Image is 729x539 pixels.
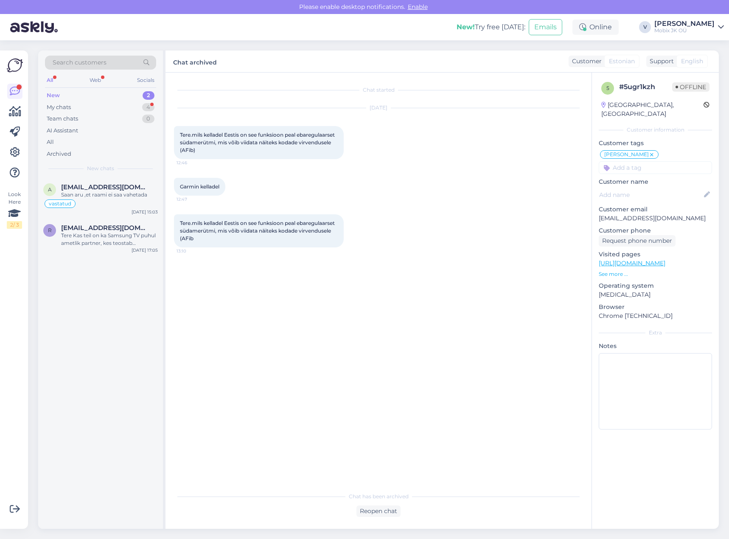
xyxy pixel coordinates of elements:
[47,150,71,158] div: Archived
[48,186,52,193] span: a
[572,20,619,35] div: Online
[173,56,217,67] label: Chat archived
[599,281,712,290] p: Operating system
[7,191,22,229] div: Look Here
[599,312,712,320] p: Chrome [TECHNICAL_ID]
[7,57,23,73] img: Askly Logo
[53,58,107,67] span: Search customers
[61,191,158,199] div: Saan aru ,et raami ei saa vahetada
[599,235,676,247] div: Request phone number
[599,226,712,235] p: Customer phone
[87,165,114,172] span: New chats
[599,190,702,199] input: Add name
[599,342,712,351] p: Notes
[457,23,475,31] b: New!
[132,209,158,215] div: [DATE] 15:03
[45,75,55,86] div: All
[49,201,71,206] span: vastatud
[599,126,712,134] div: Customer information
[609,57,635,66] span: Estonian
[619,82,672,92] div: # 5ugr1kzh
[47,126,78,135] div: AI Assistant
[47,138,54,146] div: All
[681,57,703,66] span: English
[7,221,22,229] div: 2 / 3
[180,132,336,153] span: Tere.mils kelladel Eestis on see funksioon peal ebaregulaarset südamerütmi, mis võib viidata näit...
[654,20,715,27] div: [PERSON_NAME]
[599,161,712,174] input: Add a tag
[180,220,336,241] span: Tere.mils kelladel Eestis on see funksioon peal ebaregulaarset südamerütmi, mis võib viidata näit...
[654,27,715,34] div: Mobix JK OÜ
[599,177,712,186] p: Customer name
[599,303,712,312] p: Browser
[646,57,674,66] div: Support
[174,104,583,112] div: [DATE]
[457,22,525,32] div: Try free [DATE]:
[177,160,208,166] span: 12:46
[135,75,156,86] div: Socials
[47,91,60,100] div: New
[599,139,712,148] p: Customer tags
[48,227,52,233] span: r
[88,75,103,86] div: Web
[61,183,149,191] span: ats.teppan@gmail.com
[349,493,409,500] span: Chat has been archived
[47,115,78,123] div: Team chats
[47,103,71,112] div: My chats
[142,103,154,112] div: 4
[177,196,208,202] span: 12:47
[405,3,430,11] span: Enable
[61,232,158,247] div: Tere Kas teil on ka Samsung TV puhul ametlik partner, kes teostab garantiitöid?
[142,115,154,123] div: 0
[569,57,602,66] div: Customer
[599,329,712,337] div: Extra
[599,214,712,223] p: [EMAIL_ADDRESS][DOMAIN_NAME]
[143,91,154,100] div: 2
[174,86,583,94] div: Chat started
[599,259,665,267] a: [URL][DOMAIN_NAME]
[180,183,219,190] span: Garmin kelladel
[356,505,401,517] div: Reopen chat
[599,250,712,259] p: Visited pages
[604,152,649,157] span: [PERSON_NAME]
[61,224,149,232] span: raido.pajusi@gmail.com
[606,85,609,91] span: 5
[672,82,709,92] span: Offline
[639,21,651,33] div: V
[132,247,158,253] div: [DATE] 17:05
[654,20,724,34] a: [PERSON_NAME]Mobix JK OÜ
[177,248,208,254] span: 13:10
[601,101,704,118] div: [GEOGRAPHIC_DATA], [GEOGRAPHIC_DATA]
[599,290,712,299] p: [MEDICAL_DATA]
[599,205,712,214] p: Customer email
[529,19,562,35] button: Emails
[599,270,712,278] p: See more ...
